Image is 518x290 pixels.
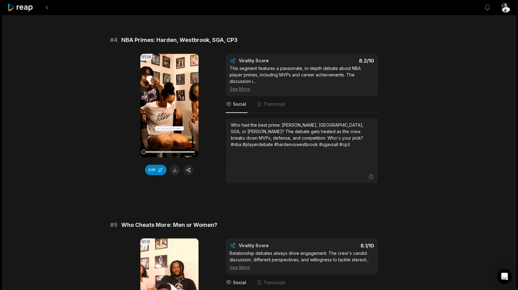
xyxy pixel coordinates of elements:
[239,242,305,248] div: Virality Score
[231,122,373,148] div: Who had the best prime: [PERSON_NAME], [GEOGRAPHIC_DATA], SGA, or [PERSON_NAME]? The debate gets ...
[226,96,378,113] nav: Tabs
[230,250,374,270] div: Relationship debates always drive engagement. The crew's candid discussion, different perspective...
[110,36,118,44] span: # 4
[308,242,374,248] div: 8.1 /10
[233,101,246,107] span: Social
[145,165,167,175] button: Edit
[233,279,246,285] span: Social
[140,54,199,157] video: Your browser does not support mp4 format.
[121,220,217,229] span: Who Cheats More: Men or Women?
[230,264,374,270] div: See More
[239,58,305,64] div: Virality Score
[263,101,285,107] span: Transcript
[230,65,374,92] div: This segment features a passionate, in-depth debate about NBA player primes, including MVPs and c...
[497,269,512,284] div: Open Intercom Messenger
[263,279,285,285] span: Transcript
[230,86,374,92] div: See More
[121,36,238,44] span: NBA Primes: Harden, Westbrook, SGA, CP3
[308,58,374,64] div: 8.2 /10
[110,220,118,229] span: # 5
